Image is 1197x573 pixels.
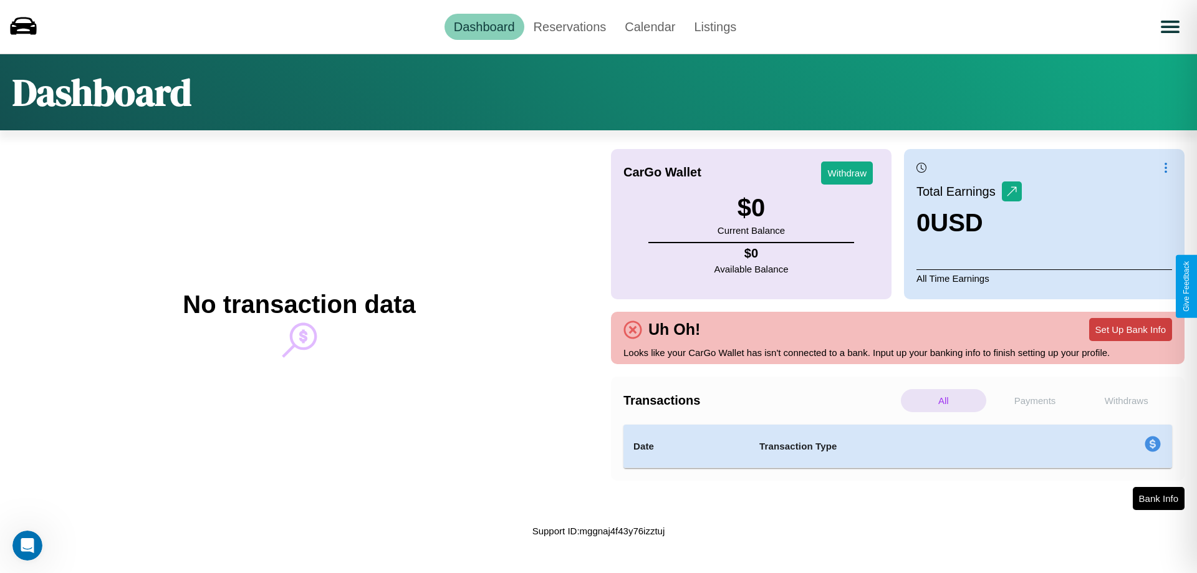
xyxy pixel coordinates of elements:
[718,194,785,222] h3: $ 0
[532,522,665,539] p: Support ID: mggnaj4f43y76izztuj
[623,425,1172,468] table: simple table
[916,269,1172,287] p: All Time Earnings
[901,389,986,412] p: All
[183,291,415,319] h2: No transaction data
[714,246,789,261] h4: $ 0
[615,14,685,40] a: Calendar
[633,439,739,454] h4: Date
[1084,389,1169,412] p: Withdraws
[445,14,524,40] a: Dashboard
[718,222,785,239] p: Current Balance
[916,209,1022,237] h3: 0 USD
[1133,487,1185,510] button: Bank Info
[623,393,898,408] h4: Transactions
[12,531,42,561] iframe: Intercom live chat
[714,261,789,277] p: Available Balance
[993,389,1078,412] p: Payments
[1182,261,1191,312] div: Give Feedback
[12,67,191,118] h1: Dashboard
[685,14,746,40] a: Listings
[623,165,701,180] h4: CarGo Wallet
[821,161,873,185] button: Withdraw
[916,180,1002,203] p: Total Earnings
[1153,9,1188,44] button: Open menu
[524,14,616,40] a: Reservations
[759,439,1042,454] h4: Transaction Type
[623,344,1172,361] p: Looks like your CarGo Wallet has isn't connected to a bank. Input up your banking info to finish ...
[1089,318,1172,341] button: Set Up Bank Info
[642,320,706,339] h4: Uh Oh!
